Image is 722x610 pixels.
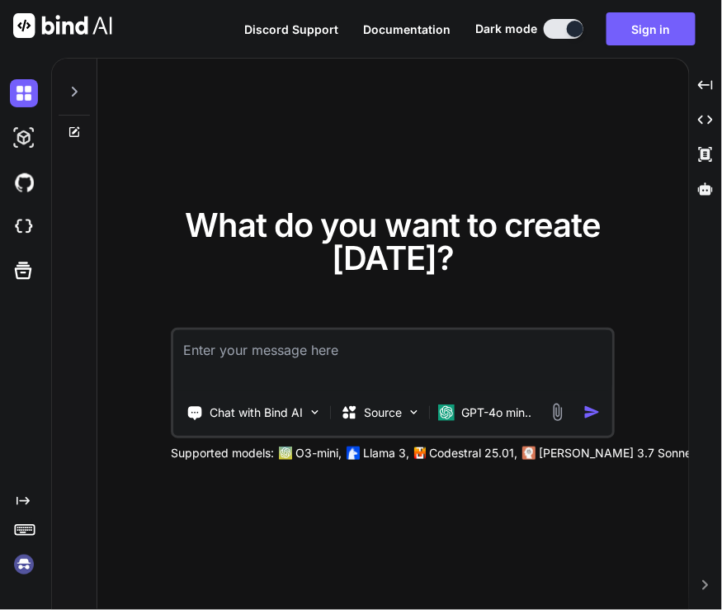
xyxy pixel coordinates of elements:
span: Dark mode [475,21,537,37]
p: GPT-4o min.. [462,404,532,421]
img: darkChat [10,79,38,107]
button: Sign in [606,12,696,45]
img: attachment [548,403,567,422]
img: signin [10,551,38,579]
button: Documentation [363,21,451,38]
img: Llama2 [347,447,361,460]
img: GPT-4 [280,447,293,460]
p: [PERSON_NAME] 3.7 Sonnet, [540,445,700,461]
p: Chat with Bind AI [210,404,304,421]
p: Supported models: [172,445,275,461]
button: Discord Support [244,21,338,38]
img: cloudideIcon [10,213,38,241]
img: Pick Tools [309,405,323,419]
img: claude [523,447,536,460]
img: darkAi-studio [10,124,38,152]
span: What do you want to create [DATE]? [185,205,601,278]
img: Pick Models [408,405,422,419]
p: Llama 3, [364,445,410,461]
p: Codestral 25.01, [430,445,518,461]
img: GPT-4o mini [439,404,455,421]
img: Mistral-AI [415,447,427,459]
img: Bind AI [13,13,112,38]
p: O3-mini, [296,445,342,461]
p: Source [365,404,403,421]
span: Documentation [363,22,451,36]
img: icon [583,404,601,421]
span: Discord Support [244,22,338,36]
img: githubDark [10,168,38,196]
